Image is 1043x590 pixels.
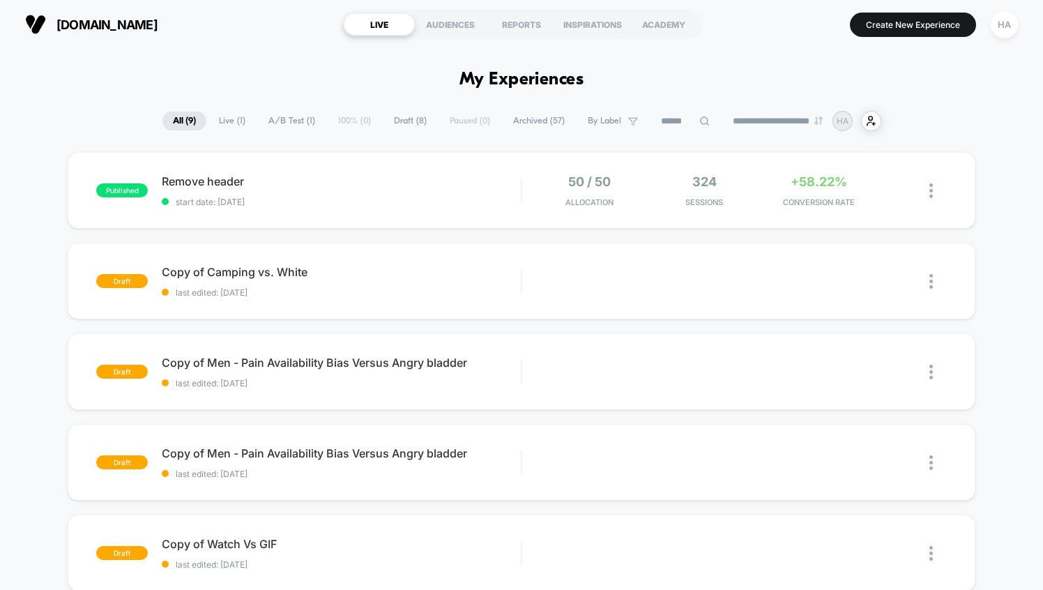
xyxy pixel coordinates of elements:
[162,469,521,479] span: last edited: [DATE]
[56,17,158,32] span: [DOMAIN_NAME]
[344,13,415,36] div: LIVE
[162,537,521,551] span: Copy of Watch Vs GIF
[929,546,933,561] img: close
[383,112,437,130] span: Draft ( 8 )
[96,455,148,469] span: draft
[162,559,521,570] span: last edited: [DATE]
[692,174,717,189] span: 324
[929,365,933,379] img: close
[814,116,823,125] img: end
[486,13,557,36] div: REPORTS
[929,455,933,470] img: close
[987,10,1022,39] button: HA
[837,116,848,126] p: HA
[96,274,148,288] span: draft
[162,378,521,388] span: last edited: [DATE]
[929,183,933,198] img: close
[415,13,486,36] div: AUDIENCES
[162,446,521,460] span: Copy of Men - Pain Availability Bias Versus Angry bladder
[557,13,628,36] div: INSPIRATIONS
[162,356,521,370] span: Copy of Men - Pain Availability Bias Versus Angry bladder
[568,174,611,189] span: 50 / 50
[96,365,148,379] span: draft
[162,197,521,207] span: start date: [DATE]
[258,112,326,130] span: A/B Test ( 1 )
[628,13,699,36] div: ACADEMY
[25,14,46,35] img: Visually logo
[765,197,872,207] span: CONVERSION RATE
[650,197,758,207] span: Sessions
[459,70,584,90] h1: My Experiences
[850,13,976,37] button: Create New Experience
[503,112,575,130] span: Archived ( 57 )
[929,274,933,289] img: close
[565,197,614,207] span: Allocation
[791,174,847,189] span: +58.22%
[162,265,521,279] span: Copy of Camping vs. White
[162,174,521,188] span: Remove header
[588,116,621,126] span: By Label
[21,13,162,36] button: [DOMAIN_NAME]
[162,287,521,298] span: last edited: [DATE]
[96,183,148,197] span: published
[991,11,1018,38] div: HA
[162,112,206,130] span: All ( 9 )
[96,546,148,560] span: draft
[208,112,256,130] span: Live ( 1 )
